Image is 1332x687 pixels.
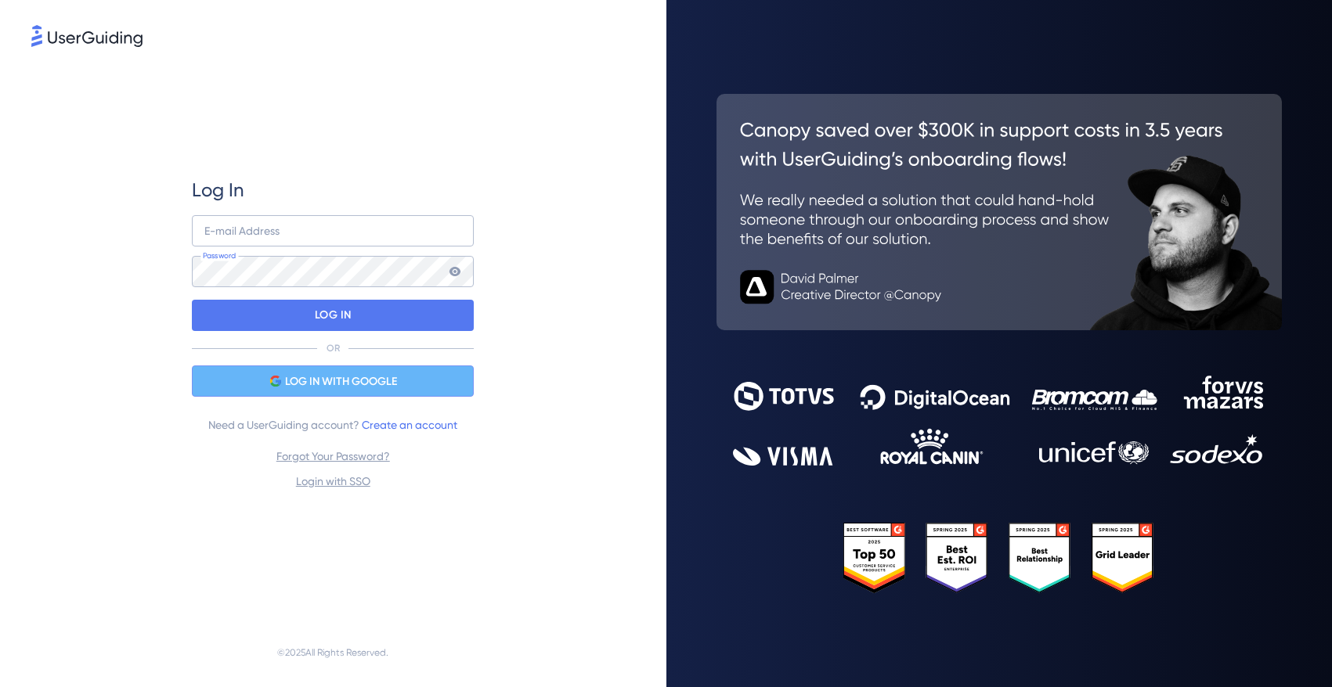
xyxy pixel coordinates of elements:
a: Login with SSO [296,475,370,487]
span: Need a UserGuiding account? [208,415,457,434]
span: LOG IN WITH GOOGLE [285,372,397,391]
img: 9302ce2ac39453076f5bc0f2f2ca889b.svg [733,376,1265,466]
img: 8faab4ba6bc7696a72372aa768b0286c.svg [31,25,143,47]
p: LOG IN [315,303,352,328]
img: 26c0aa7c25a843aed4baddd2b5e0fa68.svg [717,94,1283,330]
span: © 2025 All Rights Reserved. [277,643,388,662]
input: example@company.com [192,215,474,246]
p: OR [327,342,340,354]
img: 25303e33045975176eb484905ab012ff.svg [843,523,1154,594]
span: Log In [192,178,244,203]
a: Create an account [362,419,457,431]
a: Forgot Your Password? [276,450,390,462]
